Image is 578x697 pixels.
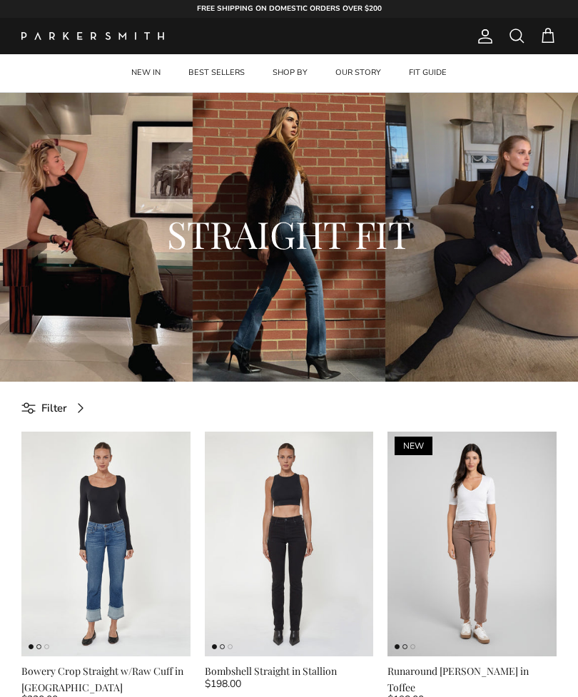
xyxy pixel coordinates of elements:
div: Bowery Crop Straight w/Raw Cuff in [GEOGRAPHIC_DATA] [21,663,191,696]
span: Filter [41,400,67,417]
a: FIT GUIDE [396,54,460,92]
a: Account [471,28,494,45]
strong: FREE SHIPPING ON DOMESTIC ORDERS OVER $200 [197,4,382,14]
a: BEST SELLERS [176,54,258,92]
a: Bombshell Straight in Stallion $198.00 [205,663,374,696]
div: Bombshell Straight in Stallion [205,663,374,679]
span: $198.00 [205,676,241,692]
a: OUR STORY [323,54,394,92]
a: SHOP BY [260,54,320,92]
a: NEW IN [118,54,173,92]
img: Parker Smith [21,32,164,40]
a: Filter [21,392,94,424]
div: Runaround [PERSON_NAME] in Toffee [387,663,557,696]
h2: STRAIGHT FIT [64,210,514,258]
